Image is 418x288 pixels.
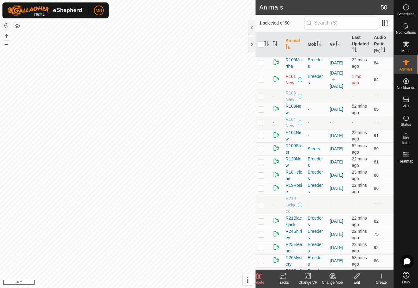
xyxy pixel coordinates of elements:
p-sorticon: Activate to sort [286,45,290,50]
a: [DATE] [330,232,343,237]
span: R104New [286,116,297,129]
a: [DATE] [330,146,343,151]
span: 82 [374,219,379,224]
a: [DATE] [330,219,343,224]
span: 88 [374,173,379,178]
button: – [3,40,10,48]
span: R120New [286,156,303,169]
app-display-virtual-paddock-transition: - [330,120,331,125]
span: 86 [374,186,379,191]
img: returning on [273,131,280,139]
a: Privacy Policy [104,280,127,286]
span: MB [96,7,102,14]
a: Help [394,269,418,286]
button: Reset Map [3,22,10,29]
p-sorticon: Activate to sort [316,42,321,47]
div: Breeders [308,169,325,182]
span: 91 [374,133,379,138]
span: 21 Aug 2025 at 6:03 pm [352,183,367,194]
div: - [308,119,325,126]
span: - [273,120,274,125]
div: - [308,132,325,139]
span: Animals [399,67,412,71]
div: Breeders [308,182,325,195]
a: [DATE] [330,107,343,112]
div: - [308,106,325,113]
span: R21Blackjack [286,195,297,215]
span: 21 Aug 2025 at 6:03 pm [352,130,367,141]
span: 89 [374,146,379,151]
button: i [243,275,253,285]
span: 22 Jun 2025 at 9:33 am [352,74,361,85]
app-display-virtual-paddock-transition: - [330,94,331,98]
span: 21 Aug 2025 at 6:03 pm [352,57,367,69]
th: VP [327,32,349,57]
img: returning on [273,144,280,152]
th: Audio Ratio (%) [371,32,394,57]
a: [DATE] [330,133,343,138]
button: Map Layers [13,22,21,30]
span: Status [401,123,411,126]
span: 21 Aug 2025 at 6:02 pm [352,170,367,181]
span: R109Steer [286,143,303,156]
p-sorticon: Activate to sort [264,42,269,47]
img: returning on [273,59,280,66]
p-sorticon: Activate to sort [381,48,386,53]
span: Mobs [401,49,410,53]
span: 21 Aug 2025 at 4:02 pm [352,268,361,280]
div: Breeders [308,228,325,241]
img: returning on [273,75,280,83]
a: [DATE] [330,71,343,75]
div: Steers [308,146,325,152]
span: 84 [374,77,379,82]
th: Animal [283,32,305,57]
span: 21 Aug 2025 at 6:03 pm [352,229,367,240]
span: - [273,94,274,98]
span: Schedules [397,12,414,16]
div: Breeders [308,268,325,281]
img: returning on [273,243,280,251]
img: to [331,77,336,82]
input: Search (S) [304,17,378,29]
div: Create [369,280,394,285]
span: 50 [381,3,387,12]
span: 21 Aug 2025 at 6:02 pm [352,242,367,253]
div: Breeders [308,73,325,86]
span: 21 Aug 2025 at 5:33 pm [352,143,367,155]
img: returning on [273,105,280,112]
img: returning on [273,256,280,264]
span: Notifications [396,31,416,34]
span: R100Martha [286,57,303,70]
div: Change VP [296,280,320,285]
div: Breeders [308,255,325,267]
span: Delete [254,280,264,285]
div: Edit [345,280,369,285]
h2: Animals [259,4,381,11]
span: R18Helene [286,169,303,182]
span: i [247,276,249,284]
span: 81 [374,159,379,164]
span: R19Rosie [286,182,303,195]
p-sorticon: Activate to sort [352,48,357,53]
span: 85 [374,107,379,112]
a: [DATE] [330,186,343,191]
img: returning on [273,270,280,277]
a: [DATE] [330,173,343,178]
img: returning on [273,158,280,165]
span: 21 Aug 2025 at 5:33 pm [352,104,367,115]
span: Neckbands [397,86,415,90]
span: - [352,202,353,207]
span: Infra [402,141,409,145]
div: Breeders [308,156,325,169]
span: R26Mystery [286,255,303,267]
span: - [273,202,274,207]
span: TBD [374,94,383,98]
span: TBD [374,120,383,125]
span: 21 Aug 2025 at 6:03 pm [352,216,367,227]
app-display-virtual-paddock-transition: - [330,202,331,207]
span: - [352,120,353,125]
img: Gallagher Logo [7,5,84,16]
a: [DATE] [330,84,343,89]
p-sorticon: Activate to sort [335,42,340,47]
span: R24Shirley [286,228,303,241]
